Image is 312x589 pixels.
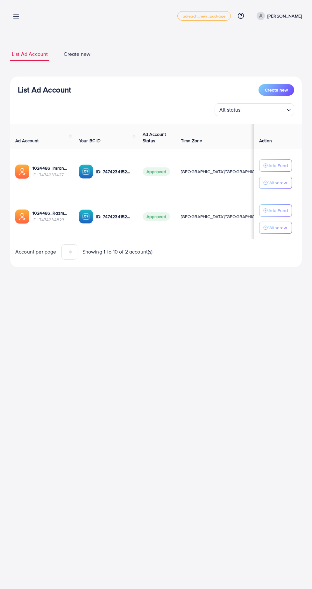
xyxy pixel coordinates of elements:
[218,105,242,114] span: All status
[32,165,69,178] div: <span class='underline'>1024486_Imran_1740231528988</span></br>7474237427478233089
[259,222,292,234] button: Withdraw
[64,50,90,58] span: Create new
[12,50,48,58] span: List Ad Account
[15,248,56,255] span: Account per page
[215,103,294,116] div: Search for option
[181,137,202,144] span: Time Zone
[177,11,231,21] a: adreach_new_package
[79,210,93,224] img: ic-ba-acc.ded83a64.svg
[254,12,302,20] a: [PERSON_NAME]
[15,165,29,179] img: ic-ads-acc.e4c84228.svg
[267,12,302,20] p: [PERSON_NAME]
[18,85,71,94] h3: List Ad Account
[183,14,225,18] span: adreach_new_package
[32,210,69,223] div: <span class='underline'>1024486_Razman_1740230915595</span></br>7474234823184416769
[143,212,170,221] span: Approved
[32,217,69,223] span: ID: 7474234823184416769
[96,213,132,220] p: ID: 7474234152863678481
[79,137,101,144] span: Your BC ID
[32,210,69,216] a: 1024486_Razman_1740230915595
[259,159,292,172] button: Add Fund
[265,87,288,93] span: Create new
[268,162,288,169] p: Add Fund
[82,248,153,255] span: Showing 1 To 10 of 2 account(s)
[15,137,39,144] span: Ad Account
[259,204,292,217] button: Add Fund
[259,84,294,96] button: Create new
[243,104,284,114] input: Search for option
[143,167,170,176] span: Approved
[268,224,287,232] p: Withdraw
[268,179,287,187] p: Withdraw
[32,165,69,171] a: 1024486_Imran_1740231528988
[143,131,166,144] span: Ad Account Status
[181,168,269,175] span: [GEOGRAPHIC_DATA]/[GEOGRAPHIC_DATA]
[181,213,269,220] span: [GEOGRAPHIC_DATA]/[GEOGRAPHIC_DATA]
[259,137,272,144] span: Action
[15,210,29,224] img: ic-ads-acc.e4c84228.svg
[32,172,69,178] span: ID: 7474237427478233089
[259,177,292,189] button: Withdraw
[79,165,93,179] img: ic-ba-acc.ded83a64.svg
[268,207,288,214] p: Add Fund
[96,168,132,175] p: ID: 7474234152863678481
